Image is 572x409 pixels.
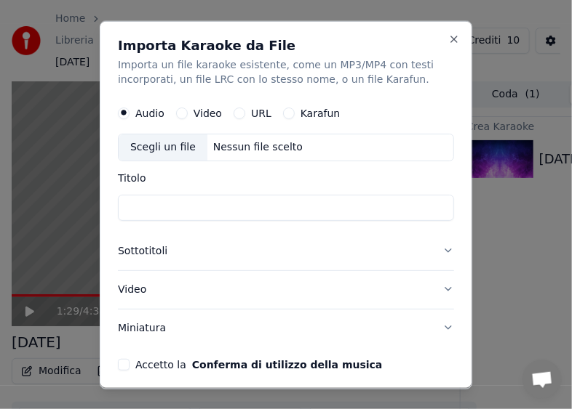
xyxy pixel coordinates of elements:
label: Titolo [118,172,454,182]
label: Karafun [301,108,341,118]
button: Sottotitoli [118,232,454,270]
div: Nessun file scelto [207,139,309,154]
button: Video [118,270,454,308]
button: Miniatura [118,309,454,347]
label: URL [251,108,271,118]
button: Accetto la [192,359,383,369]
h2: Importa Karaoke da File [118,39,454,52]
p: Importa un file karaoke esistente, come un MP3/MP4 con testi incorporati, un file LRC con lo stes... [118,57,454,86]
label: Audio [135,108,164,118]
label: Accetto la [135,359,382,369]
label: Video [194,108,222,118]
div: Scegli un file [119,134,207,160]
